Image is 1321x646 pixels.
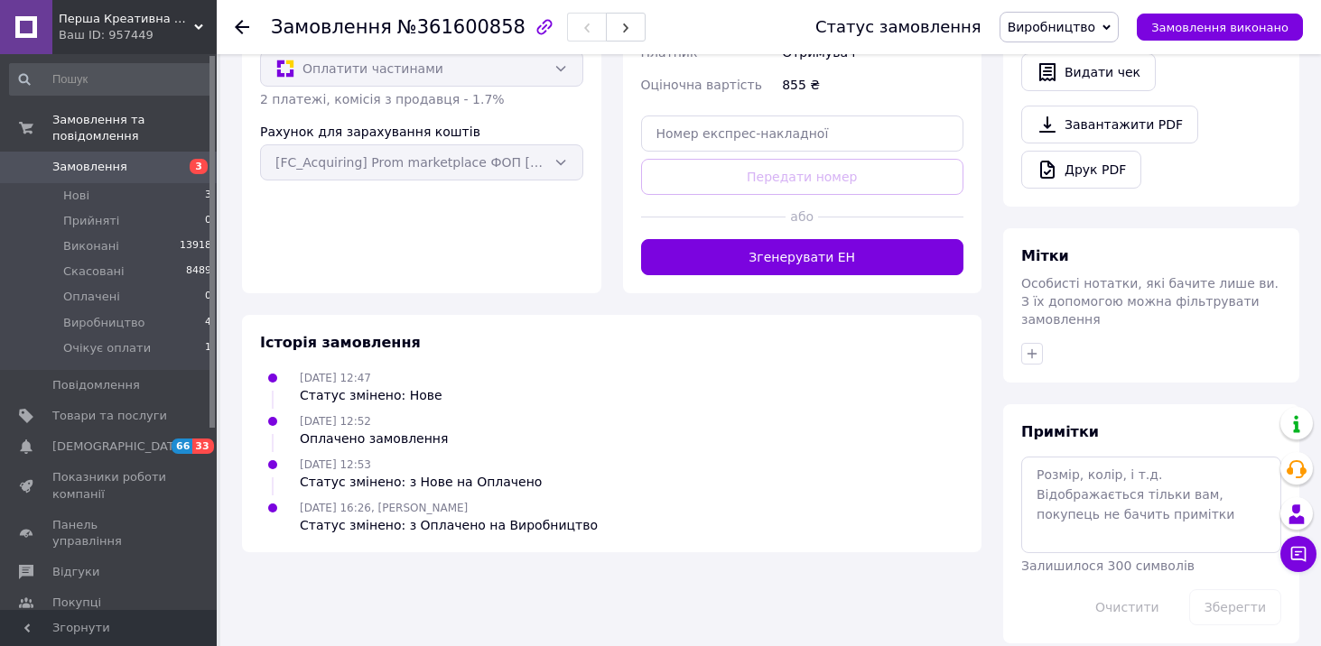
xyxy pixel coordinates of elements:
[52,517,167,549] span: Панель управління
[1021,558,1195,573] span: Залишилося 300 символів
[641,45,698,60] span: Платник
[205,315,211,331] span: 4
[52,408,167,424] span: Товари та послуги
[52,377,140,393] span: Повідомлення
[63,238,119,254] span: Виконані
[192,438,213,454] span: 33
[63,188,89,204] span: Нові
[52,564,99,580] span: Відгуки
[59,27,217,43] div: Ваш ID: 957449
[260,334,421,351] span: Історія замовлення
[1137,14,1303,41] button: Замовлення виконано
[52,595,101,611] span: Покупці
[300,458,371,471] span: [DATE] 12:53
[63,315,145,331] span: Виробництво
[1008,20,1096,34] span: Виробництво
[186,263,211,280] span: 8489
[9,63,213,96] input: Пошук
[180,238,211,254] span: 13918
[205,213,211,229] span: 0
[778,69,967,101] div: 855 ₴
[190,159,208,174] span: 3
[205,188,211,204] span: 3
[235,18,249,36] div: Повернутися назад
[1280,536,1316,572] button: Чат з покупцем
[1021,423,1099,440] span: Примітки
[63,340,151,356] span: Очікує оплати
[641,78,762,92] span: Оціночна вартість
[52,438,186,455] span: [DEMOGRAPHIC_DATA]
[300,415,371,428] span: [DATE] 12:52
[1021,276,1279,327] span: Особисті нотатки, які бачите лише ви. З їх допомогою можна фільтрувати замовлення
[786,208,818,226] span: або
[815,18,981,36] div: Статус замовлення
[300,473,542,491] div: Статус змінено: з Нове на Оплачено
[1151,21,1288,34] span: Замовлення виконано
[52,159,127,175] span: Замовлення
[1021,247,1069,264] span: Мітки
[300,516,598,534] div: Статус змінено: з Оплачено на Виробництво
[300,386,442,404] div: Статус змінено: Нове
[52,469,167,502] span: Показники роботи компанії
[260,92,505,106] span: 2 платежі, комісія з продавця - 1.7%
[63,263,125,280] span: Скасовані
[63,289,120,305] span: Оплачені
[205,340,211,356] span: 1
[1021,151,1141,189] a: Друк PDF
[300,372,371,384] span: [DATE] 12:47
[52,112,217,144] span: Замовлення та повідомлення
[63,213,119,229] span: Прийняті
[271,16,392,38] span: Замовлення
[641,115,964,152] input: Номер експрес-накладної
[1021,53,1156,91] button: Видати чек
[205,289,211,305] span: 0
[641,239,964,275] button: Згенерувати ЕН
[260,123,583,141] div: Рахунок для зарахування коштів
[300,502,468,514] span: [DATE] 16:26, [PERSON_NAME]
[1021,106,1198,143] a: Завантажити PDF
[300,429,448,448] div: Оплачено замовлення
[59,11,194,27] span: Перша Креативна Мануфактура PERFECTUS - Виробництво одягу і декору з 3D принтами на замовлення
[172,438,192,454] span: 66
[397,16,526,38] span: №361600858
